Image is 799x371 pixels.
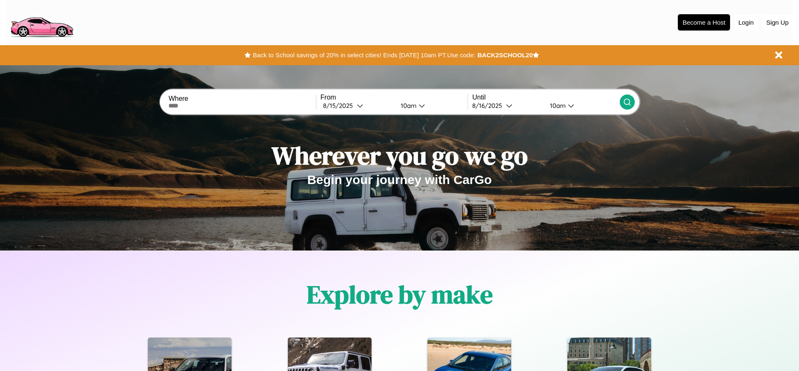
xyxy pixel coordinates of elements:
h1: Explore by make [307,277,493,312]
button: Back to School savings of 20% in select cities! Ends [DATE] 10am PT.Use code: [251,49,477,61]
button: 10am [394,101,468,110]
div: 8 / 15 / 2025 [323,102,357,110]
b: BACK2SCHOOL20 [477,51,533,59]
img: logo [6,4,77,39]
button: Become a Host [678,14,730,31]
div: 10am [546,102,568,110]
div: 8 / 16 / 2025 [472,102,506,110]
label: Until [472,94,619,101]
button: 8/15/2025 [321,101,394,110]
label: Where [168,95,316,102]
button: Login [734,15,758,30]
label: From [321,94,468,101]
button: 10am [543,101,619,110]
button: Sign Up [762,15,793,30]
div: 10am [397,102,419,110]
